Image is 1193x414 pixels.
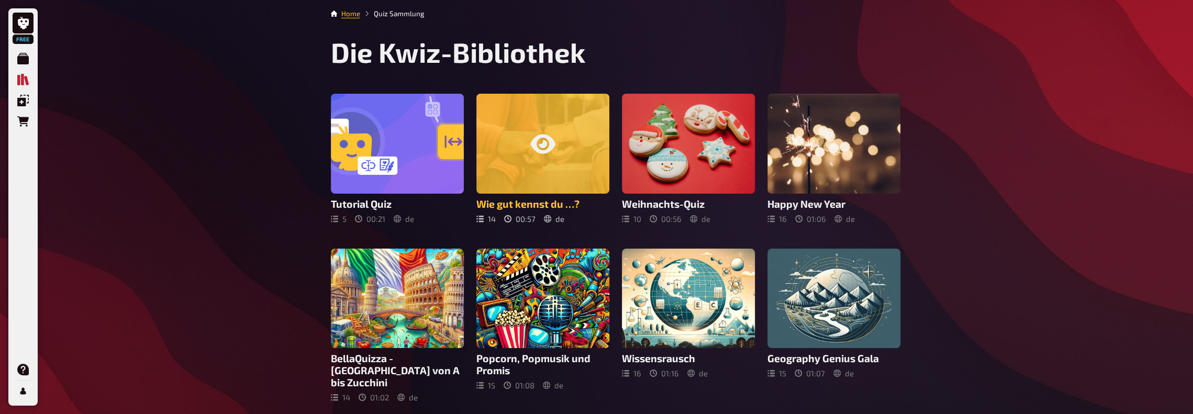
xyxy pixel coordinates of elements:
[476,94,609,223] a: Wie gut kennst du …?1400:57de
[767,94,900,223] a: Happy New Year1601:06de
[767,214,787,223] div: 16
[504,214,536,223] div: 00 : 57
[833,368,854,378] div: de
[834,214,855,223] div: de
[331,393,350,402] div: 14
[544,214,564,223] div: de
[360,8,425,19] li: Quiz Sammlung
[767,198,900,210] h3: Happy New Year
[767,368,786,378] div: 15
[795,368,825,378] div: 01 : 07
[687,368,708,378] div: de
[331,198,464,210] h3: Tutorial Quiz
[476,214,496,223] div: 14
[476,198,609,210] h3: Wie gut kennst du …?
[622,198,755,210] h3: Weihnachts-Quiz
[795,214,826,223] div: 01 : 06
[504,381,534,390] div: 01 : 08
[622,214,641,223] div: 10
[341,9,360,18] a: Home
[650,214,682,223] div: 00 : 56
[331,249,464,402] a: BellaQuizza - [GEOGRAPHIC_DATA] von A bis Zucchini1401:02de
[690,214,710,223] div: de
[767,352,900,364] h3: Geography Genius Gala
[476,352,609,376] h3: Popcorn, Popmusik und Promis
[397,393,418,402] div: de
[767,249,900,402] a: Geography Genius Gala1501:07de
[476,381,495,390] div: 15
[14,36,32,42] span: Free
[650,368,679,378] div: 01 : 16
[355,214,385,223] div: 00 : 21
[622,94,755,223] a: Weihnachts-Quiz1000:56de
[622,249,755,402] a: Wissensrausch1601:16de
[359,393,389,402] div: 01 : 02
[543,381,563,390] div: de
[476,249,609,402] a: Popcorn, Popmusik und Promis1501:08de
[331,214,347,223] div: 5
[331,36,900,69] h1: Die Kwiz-Bibliothek
[341,8,360,19] li: Home
[622,352,755,364] h3: Wissensrausch
[394,214,414,223] div: de
[622,368,641,378] div: 16
[331,352,464,388] h3: BellaQuizza - [GEOGRAPHIC_DATA] von A bis Zucchini
[331,94,464,223] a: Tutorial Quiz500:21de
